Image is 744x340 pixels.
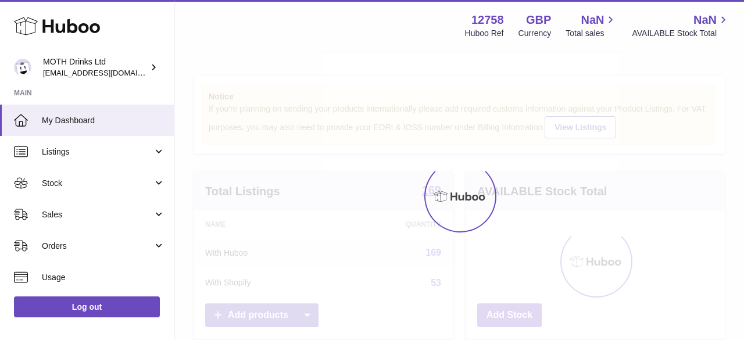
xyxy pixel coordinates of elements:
span: My Dashboard [42,115,165,126]
span: Stock [42,178,153,189]
a: Log out [14,296,160,317]
a: NaN AVAILABLE Stock Total [632,12,730,39]
span: Total sales [566,28,617,39]
span: Sales [42,209,153,220]
a: NaN Total sales [566,12,617,39]
strong: 12758 [471,12,504,28]
img: internalAdmin-12758@internal.huboo.com [14,59,31,76]
span: AVAILABLE Stock Total [632,28,730,39]
div: Currency [518,28,552,39]
span: Listings [42,146,153,158]
strong: GBP [526,12,551,28]
span: NaN [693,12,717,28]
span: [EMAIL_ADDRESS][DOMAIN_NAME] [43,68,171,77]
span: NaN [581,12,604,28]
span: Usage [42,272,165,283]
div: MOTH Drinks Ltd [43,56,148,78]
span: Orders [42,241,153,252]
div: Huboo Ref [465,28,504,39]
